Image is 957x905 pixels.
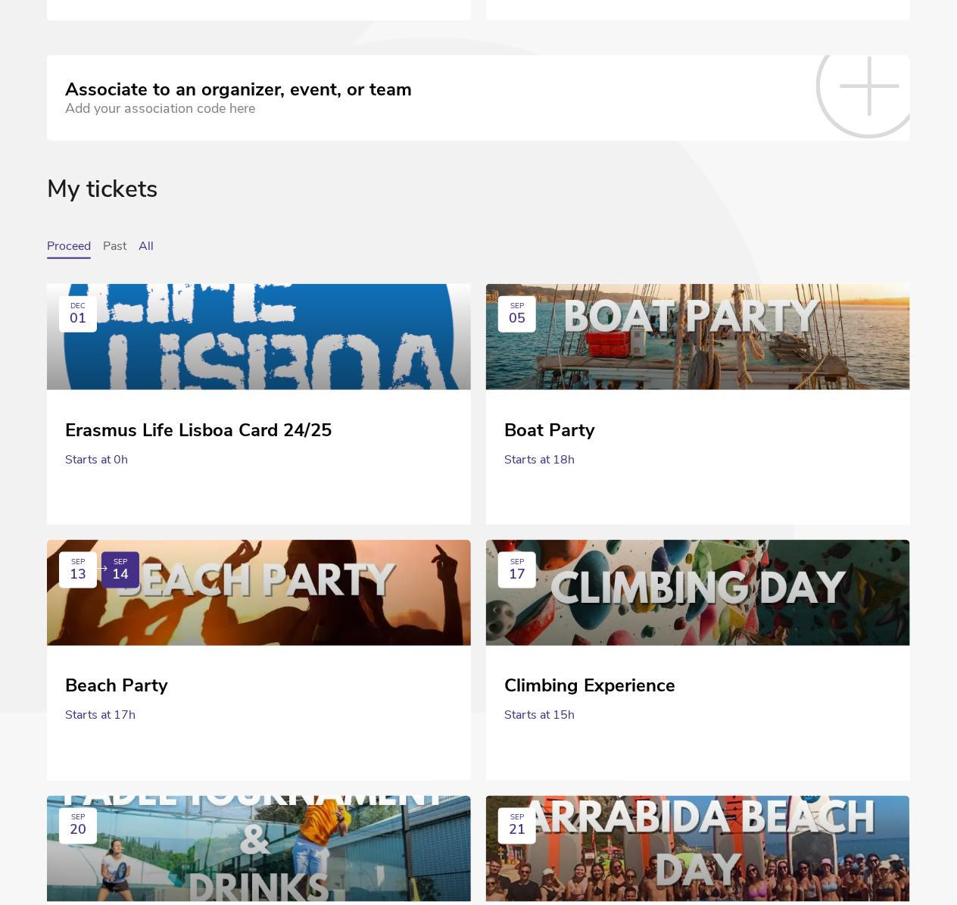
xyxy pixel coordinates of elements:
div: Associate to an organizer, event, or team [65,80,412,101]
div: Starts at 15h [504,697,892,735]
div: Starts at 0h [65,441,453,479]
div: SEP [114,558,127,567]
div: Starts at 17h [65,697,453,735]
a: Associate to an organizer, event, or team Add your association code here [47,55,910,140]
a: SEP 13 SEP 14 Beach Party Starts at 17h [47,540,471,763]
a: DEC 01 Erasmus Life Lisboa Card 24/25 Starts at 0h [47,284,471,507]
div: DEC [70,302,86,311]
span: 20 [70,822,86,838]
div: SEP [510,302,524,311]
div: Boat Party [504,408,892,442]
div: SEP [510,814,524,823]
span: 21 [509,822,525,838]
div: SEP [71,558,85,567]
div: SEP [71,814,85,823]
button: Proceed [47,239,91,259]
div: Starts at 18h [504,441,892,479]
div: My tickets [47,176,910,240]
a: SEP 05 Boat Party Starts at 18h [486,284,910,507]
span: 13 [70,566,86,582]
div: Add your association code here [65,101,412,117]
span: 01 [70,311,86,326]
div: Beach Party [65,664,453,697]
div: SEP [510,558,524,567]
a: SEP 17 Climbing Experience Starts at 15h [486,540,910,763]
span: 14 [112,566,129,582]
div: Climbing Experience [504,664,892,697]
div: Erasmus Life Lisboa Card 24/25 [65,408,453,442]
span: 05 [509,311,525,326]
span: 17 [509,566,525,582]
button: All [139,239,154,259]
button: Past [103,239,126,259]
